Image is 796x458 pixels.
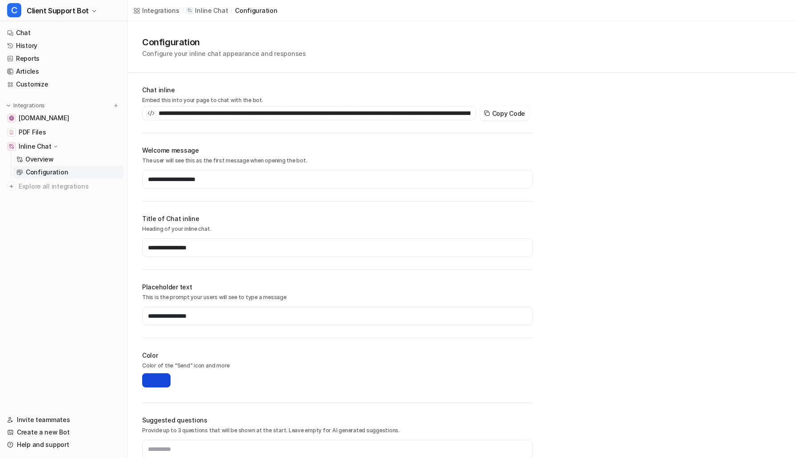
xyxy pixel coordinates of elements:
[27,4,89,17] span: Client Support Bot
[142,96,533,104] p: Embed this into your page to chat with the bot.
[26,168,68,177] p: Configuration
[142,214,533,223] h2: Title of Chat inline
[25,155,54,164] p: Overview
[9,115,14,121] img: www.bitgo.com
[195,6,228,15] p: Inline Chat
[142,6,179,15] div: Integrations
[19,128,46,137] span: PDF Files
[5,103,12,109] img: expand menu
[19,114,69,122] span: [DOMAIN_NAME]
[142,225,533,233] p: Heading of your inline chat.
[7,182,16,191] img: explore all integrations
[231,7,232,15] span: /
[4,39,124,52] a: History
[480,106,529,120] button: Copy Code
[9,144,14,149] img: Inline Chat
[142,415,533,425] h2: Suggested questions
[19,179,120,193] span: Explore all integrations
[133,6,179,15] a: Integrations
[142,36,306,49] h1: Configuration
[142,49,306,58] p: Configure your inline chat appearance and responses
[9,130,14,135] img: PDF Files
[4,426,124,438] a: Create a new Bot
[142,426,533,434] p: Provide up to 3 questions that will be shown at the start. Leave empty for AI generated suggestions.
[4,180,124,193] a: Explore all integrations
[182,7,184,15] span: /
[235,6,277,15] a: configuration
[4,27,124,39] a: Chat
[4,52,124,65] a: Reports
[186,6,228,15] a: Inline Chat
[142,282,533,292] h2: Placeholder text
[142,157,533,165] p: The user will see this as the first message when opening the bot.
[113,103,119,109] img: menu_add.svg
[19,142,52,151] p: Inline Chat
[7,3,21,17] span: C
[142,85,533,95] h2: Chat inline
[4,112,124,124] a: www.bitgo.com[DOMAIN_NAME]
[142,146,533,155] h2: Welcome message
[4,126,124,138] a: PDF FilesPDF Files
[4,101,48,110] button: Integrations
[4,65,124,78] a: Articles
[4,414,124,426] a: Invite teammates
[4,78,124,91] a: Customize
[13,102,45,109] p: Integrations
[13,153,124,166] a: Overview
[13,166,124,178] a: Configuration
[4,438,124,451] a: Help and support
[142,293,533,301] p: This is the prompt your users will see to type a message
[142,351,533,360] h2: Color
[142,362,533,371] p: Color of the "Send" icon and more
